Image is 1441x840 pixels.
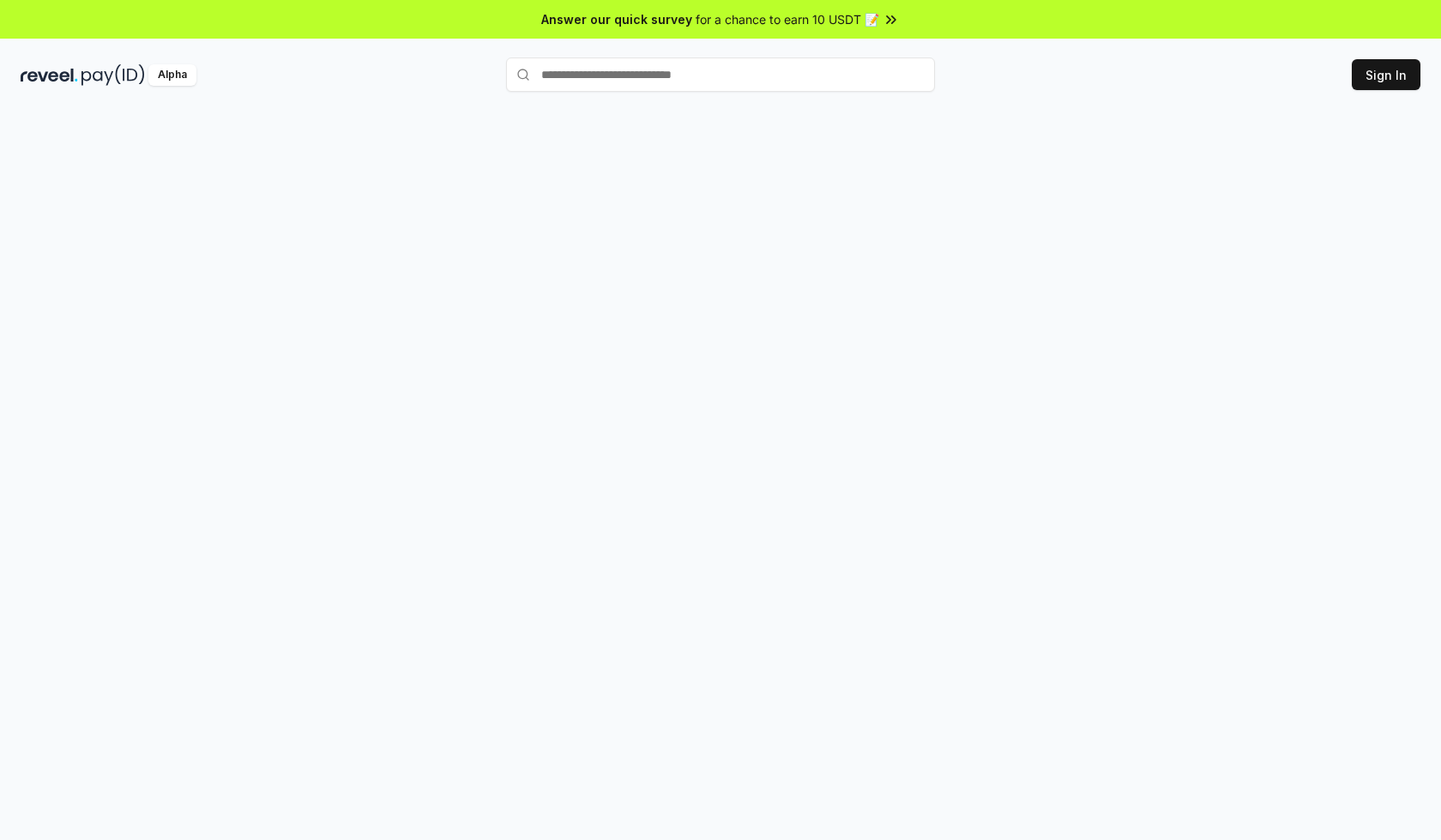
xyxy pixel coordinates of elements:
[148,64,196,86] div: Alpha
[696,10,879,28] span: for a chance to earn 10 USDT 📝
[1352,59,1420,90] button: Sign In
[81,64,145,86] img: pay_id
[541,10,692,28] span: Answer our quick survey
[21,64,78,86] img: reveel_dark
